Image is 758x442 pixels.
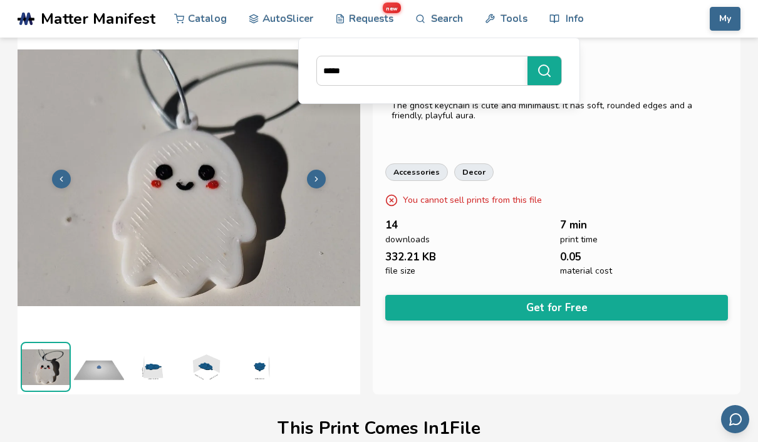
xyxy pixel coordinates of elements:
img: 1_3D_Dimensions [180,342,231,392]
span: 7 min [560,219,587,231]
a: decor [454,163,494,181]
span: file size [385,266,415,276]
span: print time [560,235,598,245]
span: 0.05 [560,251,581,263]
div: The ghost keychain is cute and minimalist. It has soft, rounded edges and a friendly, playful aura. [392,101,722,121]
button: Get for Free [385,295,728,321]
button: My [710,7,740,31]
span: Matter Manifest [41,10,155,28]
img: 1_3D_Dimensions [127,342,177,392]
span: 332.21 KB [385,251,436,263]
span: material cost [560,266,612,276]
a: accessories [385,163,448,181]
span: new [383,3,401,13]
h1: This Print Comes In 1 File [278,419,480,438]
img: 1_Print_Preview [74,342,124,392]
img: 1_3D_Dimensions [234,342,284,392]
p: You cannot sell prints from this file [403,193,542,207]
button: Send feedback via email [721,405,749,433]
span: 14 [385,219,398,231]
span: downloads [385,235,430,245]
